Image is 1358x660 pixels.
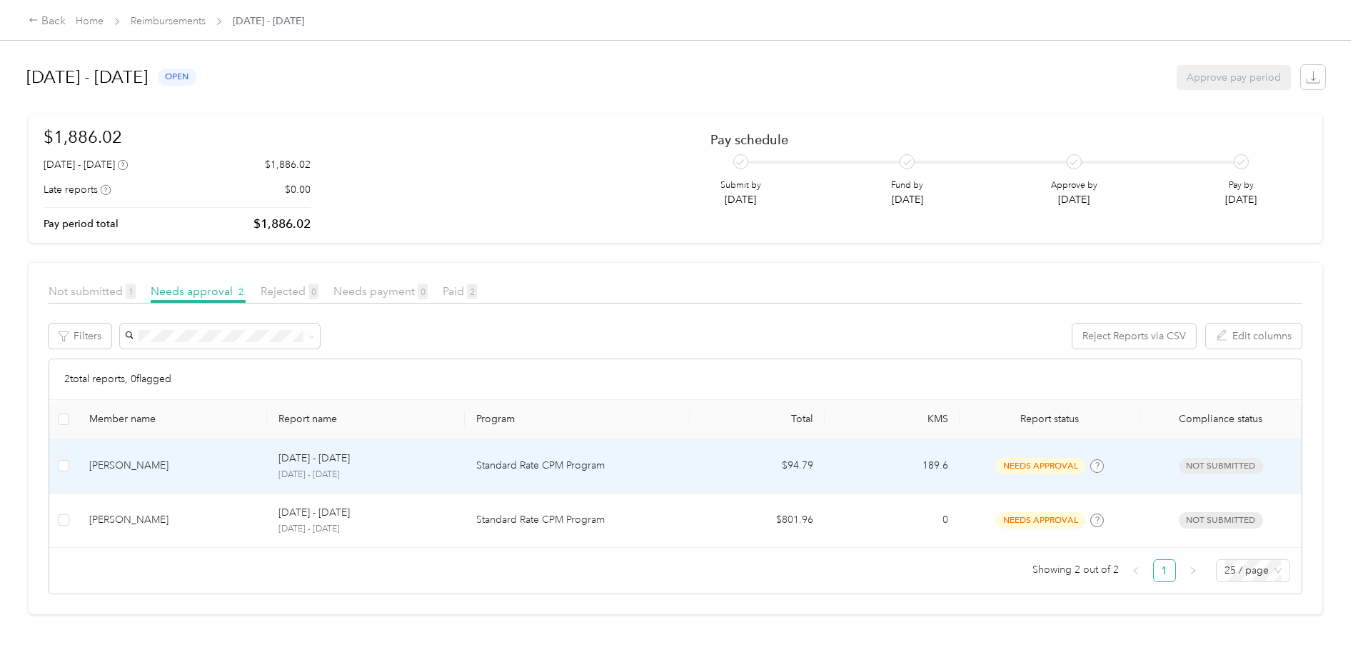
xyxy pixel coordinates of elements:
[333,284,428,298] span: Needs payment
[44,216,119,231] p: Pay period total
[443,284,477,298] span: Paid
[1051,179,1097,192] p: Approve by
[76,15,104,27] a: Home
[26,60,148,94] h1: [DATE] - [DATE]
[265,157,311,172] p: $1,886.02
[1125,559,1147,582] button: left
[151,284,246,298] span: Needs approval
[1224,560,1282,581] span: 25 / page
[89,512,256,528] div: [PERSON_NAME]
[476,512,678,528] p: Standard Rate CPM Program
[825,494,960,548] td: 0
[1206,324,1302,349] button: Edit columns
[1179,458,1263,474] span: Not submitted
[49,324,111,349] button: Filters
[891,192,923,207] p: [DATE]
[29,13,66,30] div: Back
[44,157,128,172] div: [DATE] - [DATE]
[467,284,477,299] span: 2
[278,505,350,521] p: [DATE] - [DATE]
[267,400,465,439] th: Report name
[78,400,267,439] th: Member name
[720,179,761,192] p: Submit by
[278,523,453,536] p: [DATE] - [DATE]
[710,132,1282,147] h2: Pay schedule
[158,69,196,85] span: open
[825,439,960,494] td: 189.6
[465,439,690,494] td: Standard Rate CPM Program
[253,215,311,233] p: $1,886.02
[126,284,136,299] span: 1
[465,400,690,439] th: Program
[1225,192,1257,207] p: [DATE]
[1051,192,1097,207] p: [DATE]
[690,439,825,494] td: $94.79
[89,413,256,425] div: Member name
[44,182,111,197] div: Late reports
[1032,559,1119,581] span: Showing 2 out of 2
[1072,324,1196,349] button: Reject Reports via CSV
[308,284,318,299] span: 0
[278,451,350,466] p: [DATE] - [DATE]
[476,458,678,474] p: Standard Rate CPM Program
[233,14,304,29] span: [DATE] - [DATE]
[285,182,311,197] p: $0.00
[971,413,1128,425] span: Report status
[49,359,1302,400] div: 2 total reports, 0 flagged
[1189,566,1197,575] span: right
[1216,559,1290,582] div: Page Size
[1154,560,1175,581] a: 1
[891,179,923,192] p: Fund by
[278,469,453,481] p: [DATE] - [DATE]
[261,284,318,298] span: Rejected
[465,494,690,548] td: Standard Rate CPM Program
[1132,566,1140,575] span: left
[1151,413,1290,425] span: Compliance status
[418,284,428,299] span: 0
[44,124,311,149] h1: $1,886.02
[720,192,761,207] p: [DATE]
[1179,512,1263,529] span: Not submitted
[89,458,256,474] div: [PERSON_NAME]
[1182,559,1204,582] button: right
[1182,559,1204,582] li: Next Page
[701,413,813,425] div: Total
[236,284,246,299] span: 2
[1125,559,1147,582] li: Previous Page
[49,284,136,298] span: Not submitted
[995,458,1085,474] span: needs approval
[1153,559,1176,582] li: 1
[690,494,825,548] td: $801.96
[1225,179,1257,192] p: Pay by
[836,413,948,425] div: KMS
[995,512,1085,529] span: needs approval
[131,15,206,27] a: Reimbursements
[1278,580,1358,660] iframe: Everlance-gr Chat Button Frame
